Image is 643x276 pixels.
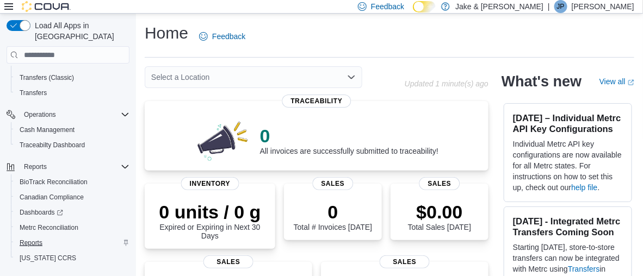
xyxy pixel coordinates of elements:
[20,193,84,202] span: Canadian Compliance
[11,122,134,137] button: Cash Management
[181,177,239,190] span: Inventory
[15,221,129,234] span: Metrc Reconciliation
[20,254,76,262] span: [US_STATE] CCRS
[15,123,79,136] a: Cash Management
[11,70,134,85] button: Transfers (Classic)
[2,107,134,122] button: Operations
[15,86,129,99] span: Transfers
[20,223,78,232] span: Metrc Reconciliation
[513,139,623,193] p: Individual Metrc API key configurations are now available for all Metrc states. For instructions ...
[294,201,372,223] p: 0
[212,31,245,42] span: Feedback
[15,236,47,249] a: Reports
[15,175,92,189] a: BioTrack Reconciliation
[24,110,56,119] span: Operations
[15,123,129,136] span: Cash Management
[260,125,438,147] p: 0
[571,183,597,192] a: help file
[15,252,129,265] span: Washington CCRS
[15,191,88,204] a: Canadian Compliance
[195,26,250,47] a: Feedback
[15,236,129,249] span: Reports
[371,1,404,12] span: Feedback
[153,201,267,240] div: Expired or Expiring in Next 30 Days
[408,201,471,223] p: $0.00
[20,239,42,247] span: Reports
[22,1,71,12] img: Cova
[20,108,129,121] span: Operations
[347,73,356,81] button: Open list of options
[20,108,60,121] button: Operations
[20,126,75,134] span: Cash Management
[282,95,351,108] span: Traceability
[380,255,430,268] span: Sales
[30,20,129,42] span: Load All Apps in [GEOGRAPHIC_DATA]
[15,86,51,99] a: Transfers
[20,178,88,186] span: BioTrack Reconciliation
[15,139,89,152] a: Traceabilty Dashboard
[20,89,47,97] span: Transfers
[24,162,47,171] span: Reports
[513,216,623,237] h3: [DATE] - Integrated Metrc Transfers Coming Soon
[153,201,267,223] p: 0 units / 0 g
[20,73,74,82] span: Transfers (Classic)
[15,71,129,84] span: Transfers (Classic)
[413,1,436,12] input: Dark Mode
[419,177,460,190] span: Sales
[15,191,129,204] span: Canadian Compliance
[203,255,254,268] span: Sales
[11,174,134,190] button: BioTrack Reconciliation
[11,235,134,250] button: Reports
[15,252,81,265] a: [US_STATE] CCRS
[20,208,63,217] span: Dashboards
[408,201,471,231] div: Total Sales [DATE]
[313,177,354,190] span: Sales
[11,190,134,205] button: Canadian Compliance
[15,175,129,189] span: BioTrack Reconciliation
[502,73,582,90] h2: What's new
[20,160,129,173] span: Reports
[11,205,134,220] a: Dashboards
[20,141,85,149] span: Traceabilty Dashboard
[405,79,489,88] p: Updated 1 minute(s) ago
[11,137,134,153] button: Traceabilty Dashboard
[15,221,83,234] a: Metrc Reconciliation
[294,201,372,231] div: Total # Invoices [DATE]
[599,77,634,86] a: View allExternal link
[195,118,251,162] img: 0
[11,220,134,235] button: Metrc Reconciliation
[15,139,129,152] span: Traceabilty Dashboard
[11,250,134,266] button: [US_STATE] CCRS
[15,71,78,84] a: Transfers (Classic)
[628,79,634,86] svg: External link
[2,159,134,174] button: Reports
[568,265,600,273] a: Transfers
[20,160,51,173] button: Reports
[145,22,188,44] h1: Home
[513,112,623,134] h3: [DATE] – Individual Metrc API Key Configurations
[11,85,134,101] button: Transfers
[15,206,129,219] span: Dashboards
[260,125,438,155] div: All invoices are successfully submitted to traceability!
[15,206,67,219] a: Dashboards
